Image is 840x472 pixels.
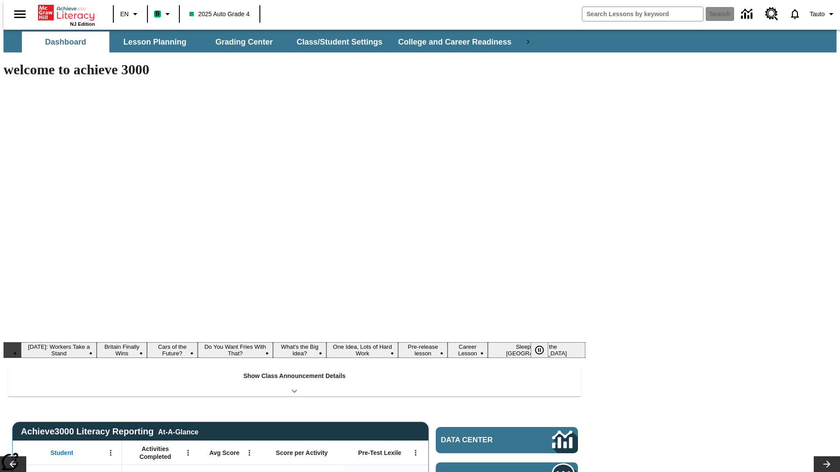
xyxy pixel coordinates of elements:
button: Open side menu [7,1,33,27]
button: Slide 4 Do You Want Fries With That? [198,342,273,358]
button: Slide 5 What's the Big Idea? [273,342,327,358]
div: Home [38,3,95,27]
button: Class/Student Settings [290,31,389,52]
span: Achieve3000 Literacy Reporting [21,427,199,437]
button: Slide 3 Cars of the Future? [147,342,198,358]
span: B [155,8,160,19]
button: Language: EN, Select a language [116,6,144,22]
button: College and Career Readiness [391,31,518,52]
div: Pause [531,342,557,358]
button: Slide 8 Career Lesson [448,342,488,358]
div: SubNavbar [3,30,836,52]
span: NJ Edition [70,21,95,27]
button: Boost Class color is mint green. Change class color [150,6,176,22]
button: Lesson carousel, Next [814,456,840,472]
button: Open Menu [104,446,117,459]
button: Open Menu [243,446,256,459]
button: Lesson Planning [111,31,199,52]
button: Slide 7 Pre-release lesson [398,342,448,358]
span: Data Center [441,436,523,444]
button: Slide 6 One Idea, Lots of Hard Work [326,342,398,358]
div: SubNavbar [21,31,519,52]
button: Pause [531,342,548,358]
span: 2025 Auto Grade 4 [189,10,250,19]
span: Score per Activity [276,449,328,457]
button: Slide 9 Sleepless in the Animal Kingdom [488,342,585,358]
a: Resource Center, Will open in new tab [760,2,784,26]
span: Activities Completed [126,445,184,461]
a: Notifications [784,3,806,25]
div: At-A-Glance [158,427,198,436]
a: Home [38,4,95,21]
span: Tauto [810,10,825,19]
a: Data Center [436,427,578,453]
h1: welcome to achieve 3000 [3,62,585,78]
button: Open Menu [182,446,195,459]
button: Open Menu [409,446,422,459]
div: Next Tabs [519,31,537,52]
button: Slide 2 Britain Finally Wins [97,342,147,358]
button: Profile/Settings [806,6,840,22]
a: Data Center [736,2,760,26]
button: Dashboard [22,31,109,52]
span: Pre-Test Lexile [358,449,402,457]
button: Slide 1 Labor Day: Workers Take a Stand [21,342,97,358]
button: Grading Center [200,31,288,52]
span: EN [120,10,129,19]
div: Show Class Announcement Details [8,366,581,396]
p: Show Class Announcement Details [243,371,346,381]
span: Student [50,449,73,457]
input: search field [582,7,703,21]
span: Avg Score [209,449,239,457]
